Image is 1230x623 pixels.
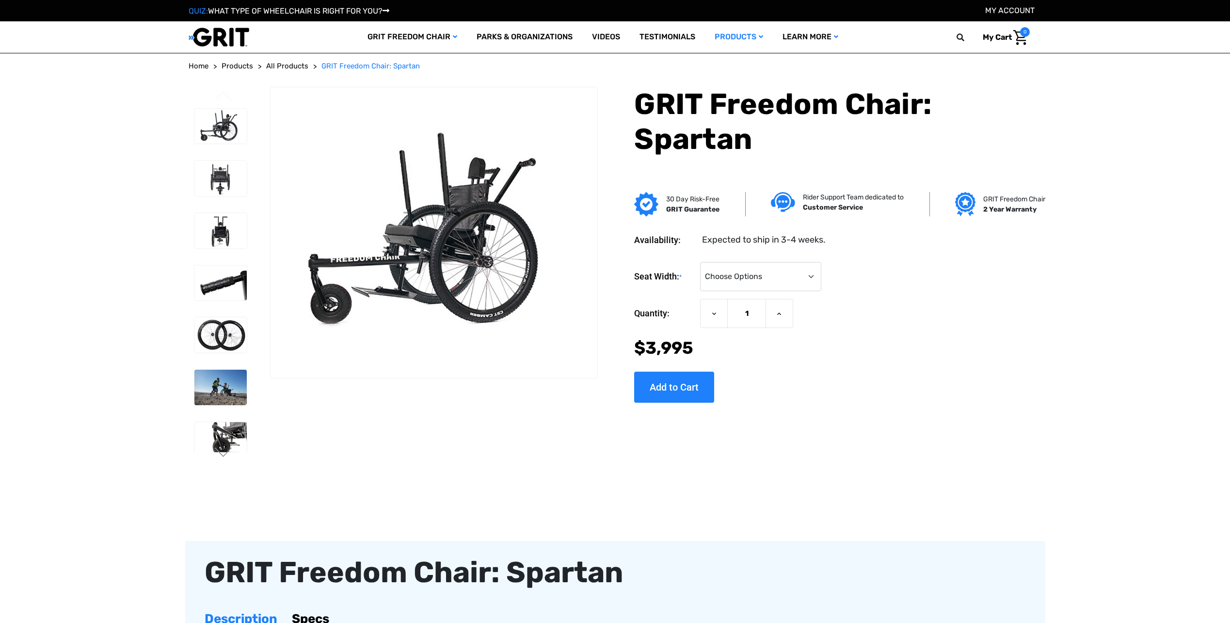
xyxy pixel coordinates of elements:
[194,265,247,301] img: GRIT Freedom Chair: Spartan
[189,6,389,16] a: QUIZ:WHAT TYPE OF WHEELCHAIR IS RIGHT FOR YOU?
[773,21,848,53] a: Learn More
[194,422,247,458] img: GRIT Freedom Chair: Spartan
[955,192,975,216] img: Grit freedom
[630,21,705,53] a: Testimonials
[205,551,1026,594] div: GRIT Freedom Chair: Spartan
[582,21,630,53] a: Videos
[634,338,693,358] span: $3,995
[189,61,208,72] a: Home
[194,161,247,196] img: GRIT Freedom Chair: Spartan
[803,192,904,202] p: Rider Support Team dedicated to
[358,21,467,53] a: GRIT Freedom Chair
[983,205,1037,213] strong: 2 Year Warranty
[194,109,247,144] img: GRIT Freedom Chair: Spartan
[634,299,695,328] label: Quantity:
[1020,27,1030,37] span: 0
[634,87,1041,157] h1: GRIT Freedom Chair: Spartan
[983,33,1012,42] span: My Cart
[985,6,1035,15] a: Account
[189,62,208,70] span: Home
[321,61,420,72] a: GRIT Freedom Chair: Spartan
[222,61,253,72] a: Products
[634,233,695,246] dt: Availability:
[634,262,695,292] label: Seat Width:
[702,233,826,246] dd: Expected to ship in 3-4 weeks.
[266,61,308,72] a: All Products
[705,21,773,53] a: Products
[983,194,1045,204] p: GRIT Freedom Chair
[194,370,247,405] img: GRIT Freedom Chair: Spartan
[271,124,597,342] img: GRIT Freedom Chair: Spartan
[666,194,719,204] p: 30 Day Risk-Free
[194,317,247,353] img: GRIT Freedom Chair: Spartan
[634,372,714,403] input: Add to Cart
[189,6,208,16] span: QUIZ:
[1013,30,1027,45] img: Cart
[467,21,582,53] a: Parks & Organizations
[213,447,234,459] button: Go to slide 2 of 4
[189,27,249,47] img: GRIT All-Terrain Wheelchair and Mobility Equipment
[222,62,253,70] span: Products
[961,27,975,48] input: Search
[194,213,247,248] img: GRIT Freedom Chair: Spartan
[975,27,1030,48] a: Cart with 0 items
[189,61,1042,72] nav: Breadcrumb
[321,62,420,70] span: GRIT Freedom Chair: Spartan
[803,203,863,212] strong: Customer Service
[771,192,795,212] img: Customer service
[634,192,658,216] img: GRIT Guarantee
[213,91,234,103] button: Go to slide 4 of 4
[666,205,719,213] strong: GRIT Guarantee
[266,62,308,70] span: All Products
